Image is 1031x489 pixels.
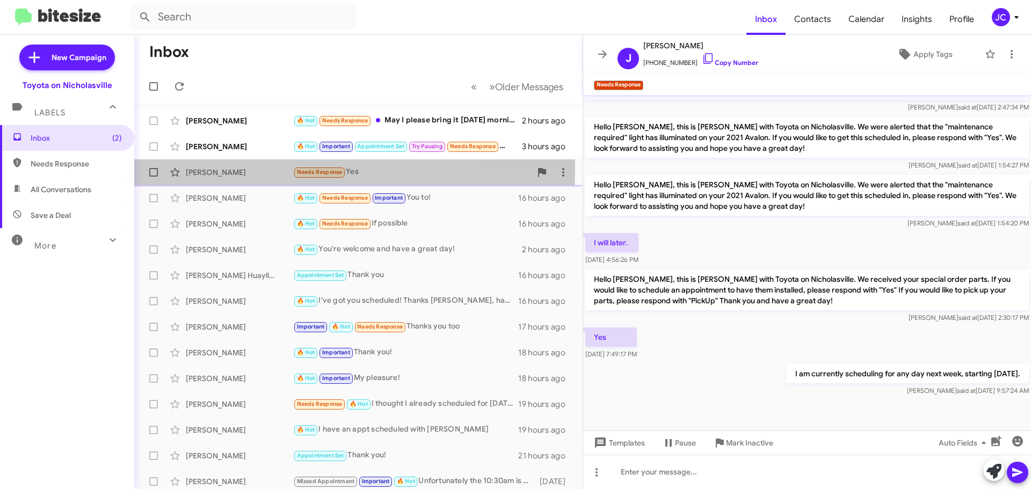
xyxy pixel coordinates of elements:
[293,295,518,307] div: I've got you scheduled! Thanks [PERSON_NAME], have a great day!
[297,323,325,330] span: Important
[489,80,495,93] span: »
[957,386,976,395] span: said at
[297,117,315,124] span: 🔥 Hot
[518,218,574,229] div: 16 hours ago
[702,59,758,67] a: Copy Number
[297,246,315,253] span: 🔥 Hot
[322,143,350,150] span: Important
[908,103,1029,111] span: [PERSON_NAME] [DATE] 2:47:34 PM
[941,4,983,35] a: Profile
[518,347,574,358] div: 18 hours ago
[957,219,976,227] span: said at
[297,169,343,176] span: Needs Response
[450,143,496,150] span: Needs Response
[31,210,71,221] span: Save a Deal
[293,140,522,152] div: Or anytime [DATE]?
[293,398,518,410] div: I thought I already scheduled for [DATE] through [PERSON_NAME]
[186,193,293,203] div: [PERSON_NAME]
[293,269,518,281] div: Thank you
[585,233,638,252] p: I will later.
[907,386,1029,395] span: [PERSON_NAME] [DATE] 9:57:24 AM
[130,4,355,30] input: Search
[186,115,293,126] div: [PERSON_NAME]
[518,322,574,332] div: 17 hours ago
[23,80,112,91] div: Toyota on Nicholasville
[297,220,315,227] span: 🔥 Hot
[585,175,1029,216] p: Hello [PERSON_NAME], this is [PERSON_NAME] with Toyota on Nicholasville. We were alerted that the...
[297,194,315,201] span: 🔥 Hot
[893,4,941,35] a: Insights
[583,433,654,452] button: Templates
[654,433,705,452] button: Pause
[332,323,350,330] span: 🔥 Hot
[186,296,293,306] div: [PERSON_NAME]
[31,158,122,169] span: Needs Response
[518,425,574,435] div: 19 hours ago
[149,43,189,61] h1: Inbox
[522,141,574,152] div: 3 hours ago
[112,133,122,143] span: (2)
[726,433,773,452] span: Mark Inactive
[585,117,1029,158] p: Hello [PERSON_NAME], this is [PERSON_NAME] with Toyota on Nicholasville. We were alerted that the...
[293,217,518,230] div: If possible
[518,270,574,281] div: 16 hours ago
[585,256,638,264] span: [DATE] 4:56:26 PM
[522,115,574,126] div: 2 hours ago
[186,167,293,178] div: [PERSON_NAME]
[518,450,574,461] div: 21 hours ago
[534,476,574,487] div: [DATE]
[293,166,531,178] div: Yes
[186,476,293,487] div: [PERSON_NAME]
[958,103,977,111] span: said at
[483,76,570,98] button: Next
[913,45,953,64] span: Apply Tags
[186,347,293,358] div: [PERSON_NAME]
[675,433,696,452] span: Pause
[643,39,758,52] span: [PERSON_NAME]
[297,400,343,407] span: Needs Response
[705,433,782,452] button: Mark Inactive
[186,218,293,229] div: [PERSON_NAME]
[992,8,1010,26] div: JC
[518,296,574,306] div: 16 hours ago
[322,194,368,201] span: Needs Response
[293,320,518,333] div: Thanks you too
[31,133,122,143] span: Inbox
[186,244,293,255] div: [PERSON_NAME]
[840,4,893,35] a: Calendar
[585,269,1029,310] p: Hello [PERSON_NAME], this is [PERSON_NAME] with Toyota on Nicholasville. We received your special...
[350,400,368,407] span: 🔥 Hot
[471,80,477,93] span: «
[495,81,563,93] span: Older Messages
[518,399,574,410] div: 19 hours ago
[297,143,315,150] span: 🔥 Hot
[465,76,570,98] nav: Page navigation example
[746,4,786,35] a: Inbox
[186,450,293,461] div: [PERSON_NAME]
[293,475,534,487] div: Unfortunately the 10:30am is already taken. I can do 8am or 1:00pm that day. What would work best?
[959,161,977,169] span: said at
[186,425,293,435] div: [PERSON_NAME]
[52,52,106,63] span: New Campaign
[930,433,999,452] button: Auto Fields
[322,220,368,227] span: Needs Response
[585,350,637,358] span: [DATE] 7:49:17 PM
[592,433,645,452] span: Templates
[357,323,403,330] span: Needs Response
[464,76,483,98] button: Previous
[362,478,390,485] span: Important
[357,143,404,150] span: Appointment Set
[297,452,344,459] span: Appointment Set
[522,244,574,255] div: 2 hours ago
[594,81,643,90] small: Needs Response
[939,433,990,452] span: Auto Fields
[293,424,518,436] div: I have an appt scheduled with [PERSON_NAME]
[518,193,574,203] div: 16 hours ago
[626,50,631,67] span: J
[322,375,350,382] span: Important
[293,114,522,127] div: May I please bring it [DATE] morning?
[293,243,522,256] div: You're welcome and have a great day!
[297,349,315,356] span: 🔥 Hot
